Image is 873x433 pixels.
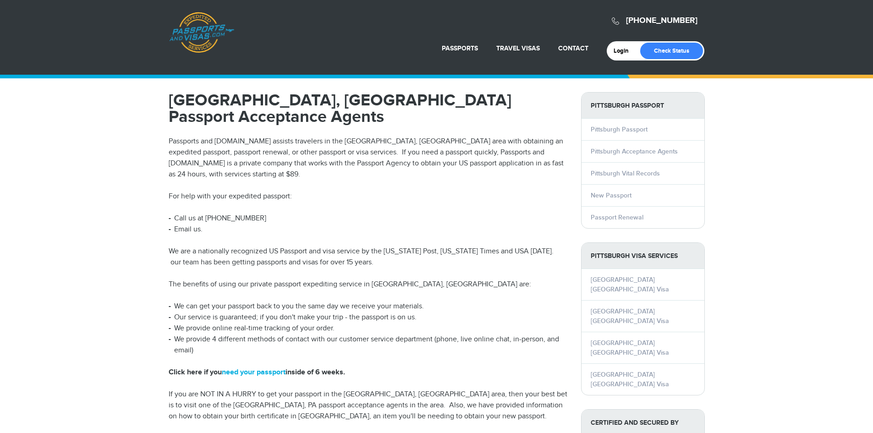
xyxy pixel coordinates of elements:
[496,44,540,52] a: Travel Visas
[169,279,567,290] p: The benefits of using our private passport expediting service in [GEOGRAPHIC_DATA], [GEOGRAPHIC_D...
[169,246,567,268] p: We are a nationally recognized US Passport and visa service by the [US_STATE] Post, [US_STATE] Ti...
[591,148,678,155] a: Pittsburgh Acceptance Agents
[169,224,567,235] li: Email us.
[222,368,286,377] a: need your passport
[169,12,234,53] a: Passports & [DOMAIN_NAME]
[169,323,567,334] li: We provide online real-time tracking of your order.
[169,312,567,323] li: Our service is guaranteed; if you don't make your trip - the passport is on us.
[591,214,643,221] a: Passport Renewal
[582,93,704,119] strong: Pittsburgh Passport
[169,92,567,125] h1: [GEOGRAPHIC_DATA], [GEOGRAPHIC_DATA] Passport Acceptance Agents
[169,334,567,356] li: We provide 4 different methods of contact with our customer service department (phone, live onlin...
[591,276,669,293] a: [GEOGRAPHIC_DATA] [GEOGRAPHIC_DATA] Visa
[558,44,588,52] a: Contact
[626,16,697,26] a: [PHONE_NUMBER]
[169,213,567,224] li: Call us at [PHONE_NUMBER]
[169,368,345,377] strong: Click here if you inside of 6 weeks.
[591,339,669,356] a: [GEOGRAPHIC_DATA] [GEOGRAPHIC_DATA] Visa
[591,371,669,388] a: [GEOGRAPHIC_DATA] [GEOGRAPHIC_DATA] Visa
[169,136,567,180] p: Passports and [DOMAIN_NAME] assists travelers in the [GEOGRAPHIC_DATA], [GEOGRAPHIC_DATA] area wi...
[591,192,631,199] a: New Passport
[169,191,567,202] p: For help with your expedited passport:
[640,43,703,59] a: Check Status
[169,301,567,312] li: We can get your passport back to you the same day we receive your materials.
[614,47,635,55] a: Login
[591,170,660,177] a: Pittsburgh Vital Records
[582,243,704,269] strong: Pittsburgh Visa Services
[169,389,567,422] p: If you are NOT IN A HURRY to get your passport in the [GEOGRAPHIC_DATA], [GEOGRAPHIC_DATA] area, ...
[591,126,648,133] a: Pittsburgh Passport
[591,307,669,325] a: [GEOGRAPHIC_DATA] [GEOGRAPHIC_DATA] Visa
[442,44,478,52] a: Passports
